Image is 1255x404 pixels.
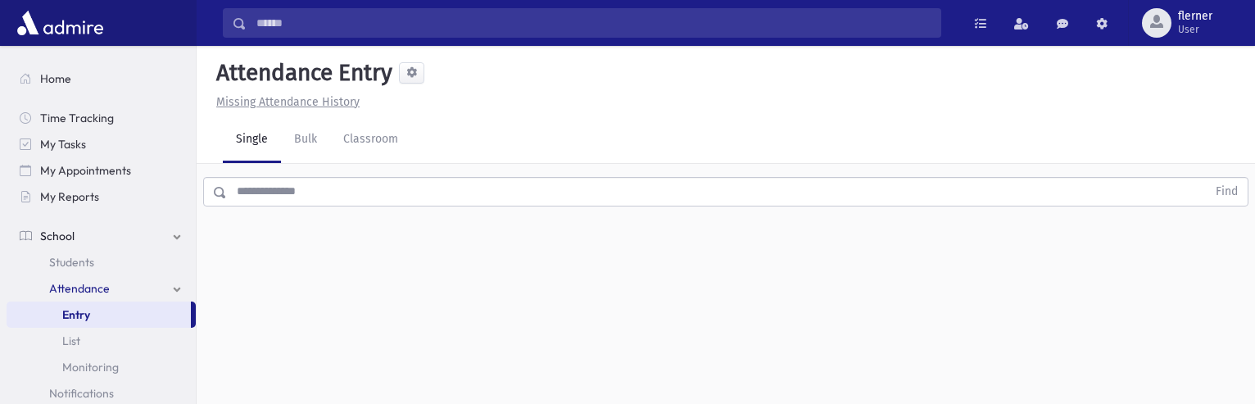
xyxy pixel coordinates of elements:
[62,334,80,348] span: List
[7,275,196,302] a: Attendance
[7,328,196,354] a: List
[247,8,940,38] input: Search
[1178,23,1212,36] span: User
[49,386,114,401] span: Notifications
[7,157,196,184] a: My Appointments
[210,59,392,87] h5: Attendance Entry
[40,189,99,204] span: My Reports
[1206,178,1248,206] button: Find
[40,137,86,152] span: My Tasks
[7,249,196,275] a: Students
[7,131,196,157] a: My Tasks
[40,229,75,243] span: School
[62,360,119,374] span: Monitoring
[13,7,107,39] img: AdmirePro
[40,163,131,178] span: My Appointments
[7,223,196,249] a: School
[281,117,330,163] a: Bulk
[49,255,94,270] span: Students
[216,95,360,109] u: Missing Attendance History
[40,71,71,86] span: Home
[1178,10,1212,23] span: flerner
[7,302,191,328] a: Entry
[7,66,196,92] a: Home
[49,281,110,296] span: Attendance
[223,117,281,163] a: Single
[40,111,114,125] span: Time Tracking
[7,184,196,210] a: My Reports
[210,95,360,109] a: Missing Attendance History
[62,307,90,322] span: Entry
[330,117,411,163] a: Classroom
[7,105,196,131] a: Time Tracking
[7,354,196,380] a: Monitoring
